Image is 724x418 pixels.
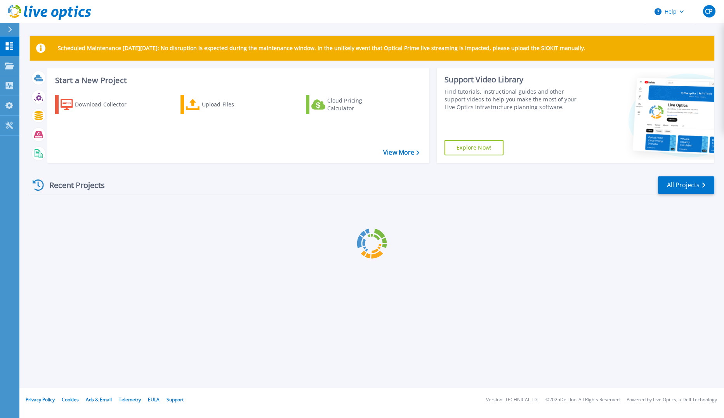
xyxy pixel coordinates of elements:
[658,176,714,194] a: All Projects
[148,396,160,403] a: EULA
[486,397,538,402] li: Version: [TECHNICAL_ID]
[306,95,392,114] a: Cloud Pricing Calculator
[383,149,419,156] a: View More
[167,396,184,403] a: Support
[444,140,504,155] a: Explore Now!
[545,397,620,402] li: © 2025 Dell Inc. All Rights Reserved
[55,76,419,85] h3: Start a New Project
[55,95,142,114] a: Download Collector
[75,97,137,112] div: Download Collector
[26,396,55,403] a: Privacy Policy
[30,176,115,195] div: Recent Projects
[119,396,141,403] a: Telemetry
[58,45,585,51] p: Scheduled Maintenance [DATE][DATE]: No disruption is expected during the maintenance window. In t...
[62,396,79,403] a: Cookies
[86,396,112,403] a: Ads & Email
[444,88,586,111] div: Find tutorials, instructional guides and other support videos to help you make the most of your L...
[444,75,586,85] div: Support Video Library
[181,95,267,114] a: Upload Files
[705,8,713,14] span: CP
[627,397,717,402] li: Powered by Live Optics, a Dell Technology
[327,97,389,112] div: Cloud Pricing Calculator
[202,97,264,112] div: Upload Files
